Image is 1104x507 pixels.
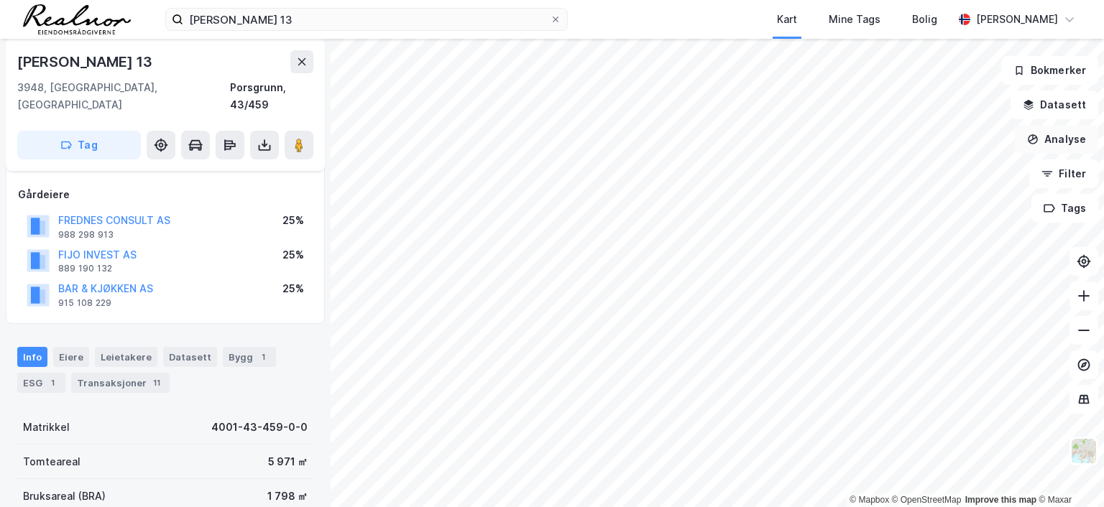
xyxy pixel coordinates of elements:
[17,347,47,367] div: Info
[23,419,70,436] div: Matrikkel
[1032,438,1104,507] iframe: Chat Widget
[829,11,880,28] div: Mine Tags
[256,350,270,364] div: 1
[149,376,164,390] div: 11
[58,297,111,309] div: 915 108 229
[282,280,304,297] div: 25%
[53,347,89,367] div: Eiere
[282,212,304,229] div: 25%
[976,11,1058,28] div: [PERSON_NAME]
[223,347,276,367] div: Bygg
[17,79,230,113] div: 3948, [GEOGRAPHIC_DATA], [GEOGRAPHIC_DATA]
[267,488,308,505] div: 1 798 ㎡
[777,11,797,28] div: Kart
[17,50,155,73] div: [PERSON_NAME] 13
[183,9,550,30] input: Søk på adresse, matrikkel, gårdeiere, leietakere eller personer
[17,373,65,393] div: ESG
[58,263,112,274] div: 889 190 132
[282,246,304,264] div: 25%
[268,453,308,470] div: 5 971 ㎡
[23,4,131,34] img: realnor-logo.934646d98de889bb5806.png
[18,186,313,203] div: Gårdeiere
[892,495,962,505] a: OpenStreetMap
[71,373,170,393] div: Transaksjoner
[23,453,80,470] div: Tomteareal
[1029,159,1098,188] button: Filter
[1015,125,1098,154] button: Analyse
[58,229,114,241] div: 988 298 913
[1070,437,1098,465] img: Z
[230,79,313,113] div: Porsgrunn, 43/459
[850,495,889,505] a: Mapbox
[95,347,157,367] div: Leietakere
[1031,194,1098,223] button: Tags
[45,376,60,390] div: 1
[17,131,141,159] button: Tag
[211,419,308,436] div: 4001-43-459-0-0
[1001,56,1098,85] button: Bokmerker
[1011,90,1098,119] button: Datasett
[912,11,937,28] div: Bolig
[965,495,1036,505] a: Improve this map
[163,347,217,367] div: Datasett
[23,488,106,505] div: Bruksareal (BRA)
[1032,438,1104,507] div: Kontrollprogram for chat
